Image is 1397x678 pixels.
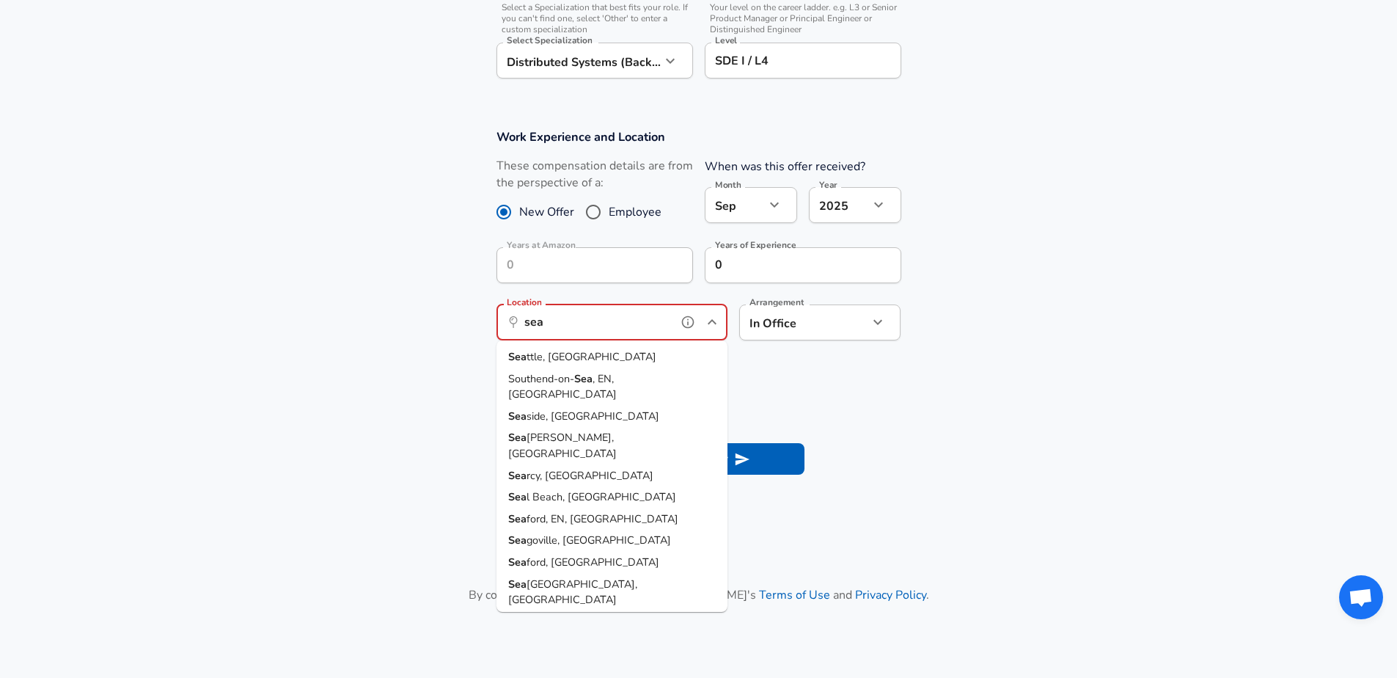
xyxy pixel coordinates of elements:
[527,489,676,504] span: l Beach, [GEOGRAPHIC_DATA]
[508,371,617,402] span: , EN, [GEOGRAPHIC_DATA]
[508,430,617,461] span: [PERSON_NAME], [GEOGRAPHIC_DATA]
[508,468,527,483] strong: Sea
[508,349,527,364] strong: Sea
[705,158,865,175] label: When was this offer received?
[677,311,699,333] button: help
[508,555,527,569] strong: Sea
[705,187,765,223] div: Sep
[519,203,574,221] span: New Offer
[496,43,661,79] div: Distributed Systems (Back-End)
[527,511,678,526] span: ford, EN, [GEOGRAPHIC_DATA]
[715,181,741,189] label: Month
[496,2,693,35] span: Select a Specialization that best fits your role. If you can't find one, select 'Other' to enter ...
[527,409,659,423] span: side, [GEOGRAPHIC_DATA]
[749,298,804,307] label: Arrangement
[527,468,653,483] span: rcy, [GEOGRAPHIC_DATA]
[508,409,527,423] strong: Sea
[715,36,737,45] label: Level
[508,511,527,526] strong: Sea
[739,305,847,340] div: In Office
[496,128,901,145] h3: Work Experience and Location
[527,555,659,569] span: ford, [GEOGRAPHIC_DATA]
[507,36,592,45] label: Select Specialization
[702,312,722,332] button: Close
[527,533,671,547] span: goville, [GEOGRAPHIC_DATA]
[759,587,830,603] a: Terms of Use
[508,371,574,386] span: Southend-on-
[1339,575,1383,619] div: Open chat
[507,241,576,249] label: Years at Amazon
[819,181,837,189] label: Year
[809,187,869,223] div: 2025
[507,298,541,307] label: Location
[609,203,661,221] span: Employee
[705,247,869,283] input: 7
[508,430,527,445] strong: Sea
[574,371,593,386] strong: Sea
[508,577,527,591] strong: Sea
[715,241,796,249] label: Years of Experience
[496,247,661,283] input: 0
[508,489,527,504] strong: Sea
[711,49,895,72] input: L3
[508,533,527,547] strong: Sea
[855,587,926,603] a: Privacy Policy
[508,577,637,608] span: [GEOGRAPHIC_DATA], [GEOGRAPHIC_DATA]
[496,158,693,192] label: These compensation details are from the perspective of a:
[705,2,901,35] span: Your level on the career ladder. e.g. L3 or Senior Product Manager or Principal Engineer or Disti...
[527,349,656,364] span: ttle, [GEOGRAPHIC_DATA]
